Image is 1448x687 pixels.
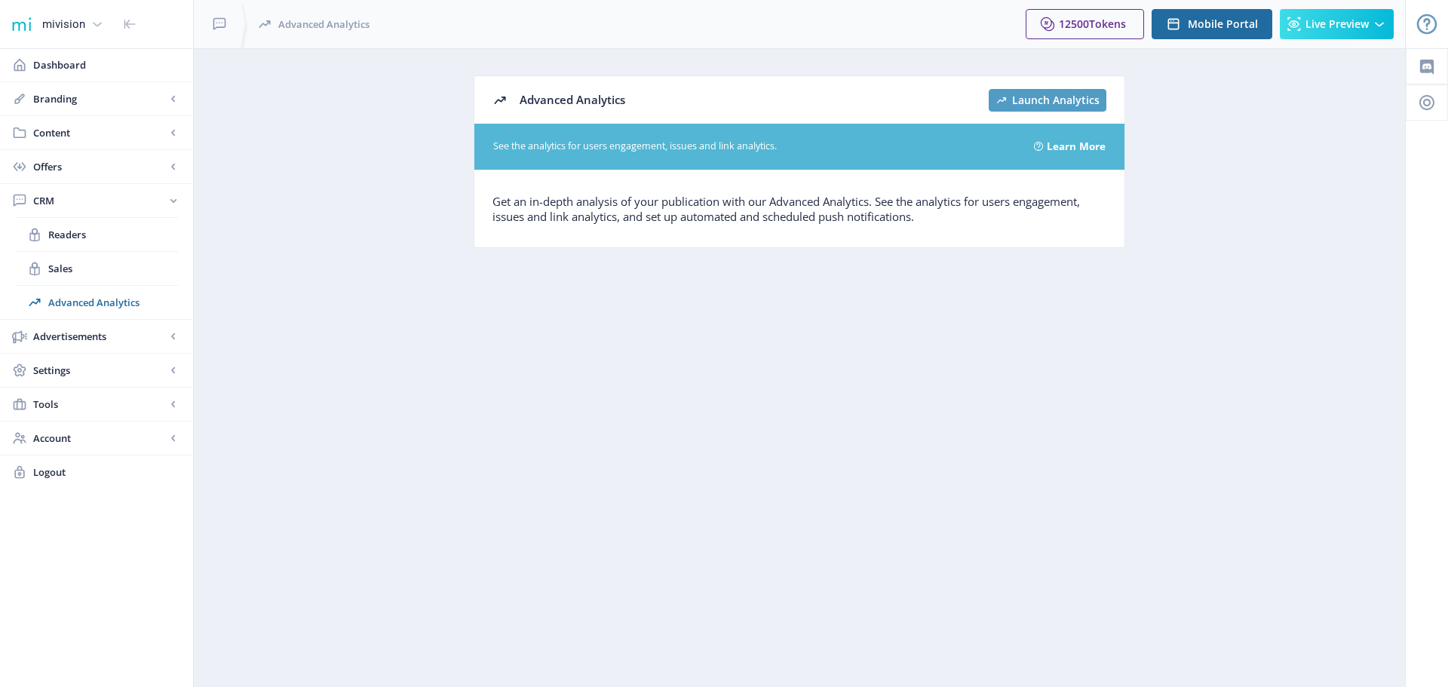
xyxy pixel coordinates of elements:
[989,89,1106,112] button: Launch Analytics
[1026,9,1144,39] button: 12500Tokens
[520,92,625,107] span: Advanced Analytics
[33,431,166,446] span: Account
[48,295,178,310] span: Advanced Analytics
[33,125,166,140] span: Content
[492,194,1106,224] p: Get an in-depth analysis of your publication with our Advanced Analytics. See the analytics for u...
[48,227,178,242] span: Readers
[15,218,178,251] a: Readers
[1152,9,1272,39] button: Mobile Portal
[42,8,85,41] div: mivision
[1188,18,1258,30] span: Mobile Portal
[9,12,33,36] img: 1f20cf2a-1a19-485c-ac21-848c7d04f45b.png
[1280,9,1394,39] button: Live Preview
[1047,135,1106,158] a: Learn More
[1089,17,1126,31] span: Tokens
[1012,94,1100,106] span: Launch Analytics
[33,91,166,106] span: Branding
[33,397,166,412] span: Tools
[33,329,166,344] span: Advertisements
[33,465,181,480] span: Logout
[33,159,166,174] span: Offers
[33,363,166,378] span: Settings
[48,261,178,276] span: Sales
[33,193,166,208] span: CRM
[278,17,370,32] span: Advanced Analytics
[493,140,1016,154] span: See the analytics for users engagement, issues and link analytics.
[15,252,178,285] a: Sales
[1305,18,1369,30] span: Live Preview
[33,57,181,72] span: Dashboard
[15,286,178,319] a: Advanced Analytics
